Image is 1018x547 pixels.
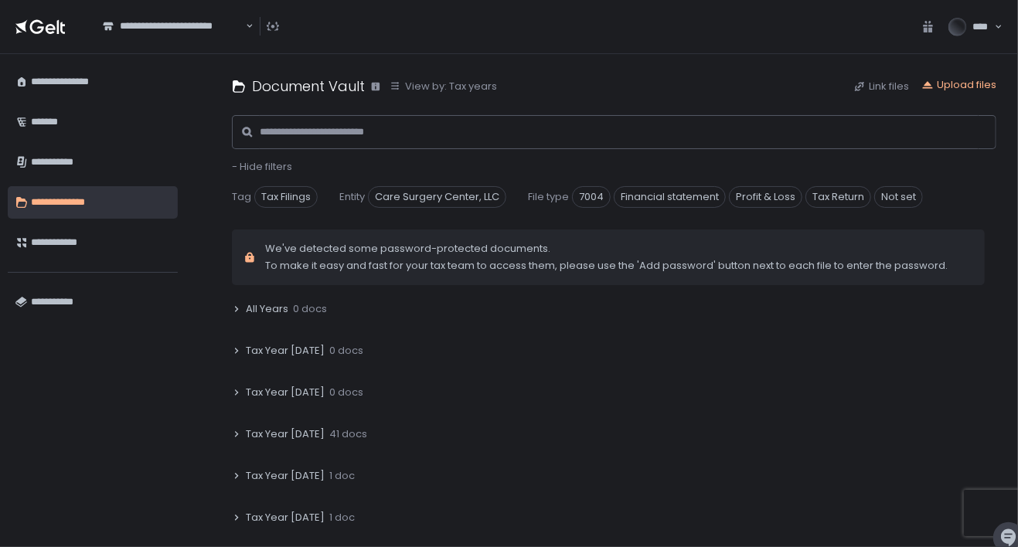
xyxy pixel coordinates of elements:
[329,511,355,525] span: 1 doc
[93,11,254,42] div: Search for option
[254,186,318,208] span: Tax Filings
[265,242,948,256] span: We've detected some password-protected documents.
[390,80,497,93] button: View by: Tax years
[265,259,948,273] span: To make it easy and fast for your tax team to access them, please use the 'Add password' button n...
[246,469,325,483] span: Tax Year [DATE]
[572,186,611,208] span: 7004
[252,76,365,97] h1: Document Vault
[103,33,244,49] input: Search for option
[232,190,251,204] span: Tag
[329,469,355,483] span: 1 doc
[921,78,996,92] button: Upload files
[329,344,363,358] span: 0 docs
[329,386,363,399] span: 0 docs
[339,190,365,204] span: Entity
[853,80,909,93] button: Link files
[246,386,325,399] span: Tax Year [DATE]
[874,186,923,208] span: Not set
[329,427,367,441] span: 41 docs
[246,427,325,441] span: Tax Year [DATE]
[528,190,569,204] span: File type
[293,302,327,316] span: 0 docs
[729,186,802,208] span: Profit & Loss
[805,186,871,208] span: Tax Return
[614,186,726,208] span: Financial statement
[246,344,325,358] span: Tax Year [DATE]
[232,159,292,174] span: - Hide filters
[368,186,506,208] span: Care Surgery Center, LLC
[246,511,325,525] span: Tax Year [DATE]
[232,160,292,174] button: - Hide filters
[246,302,288,316] span: All Years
